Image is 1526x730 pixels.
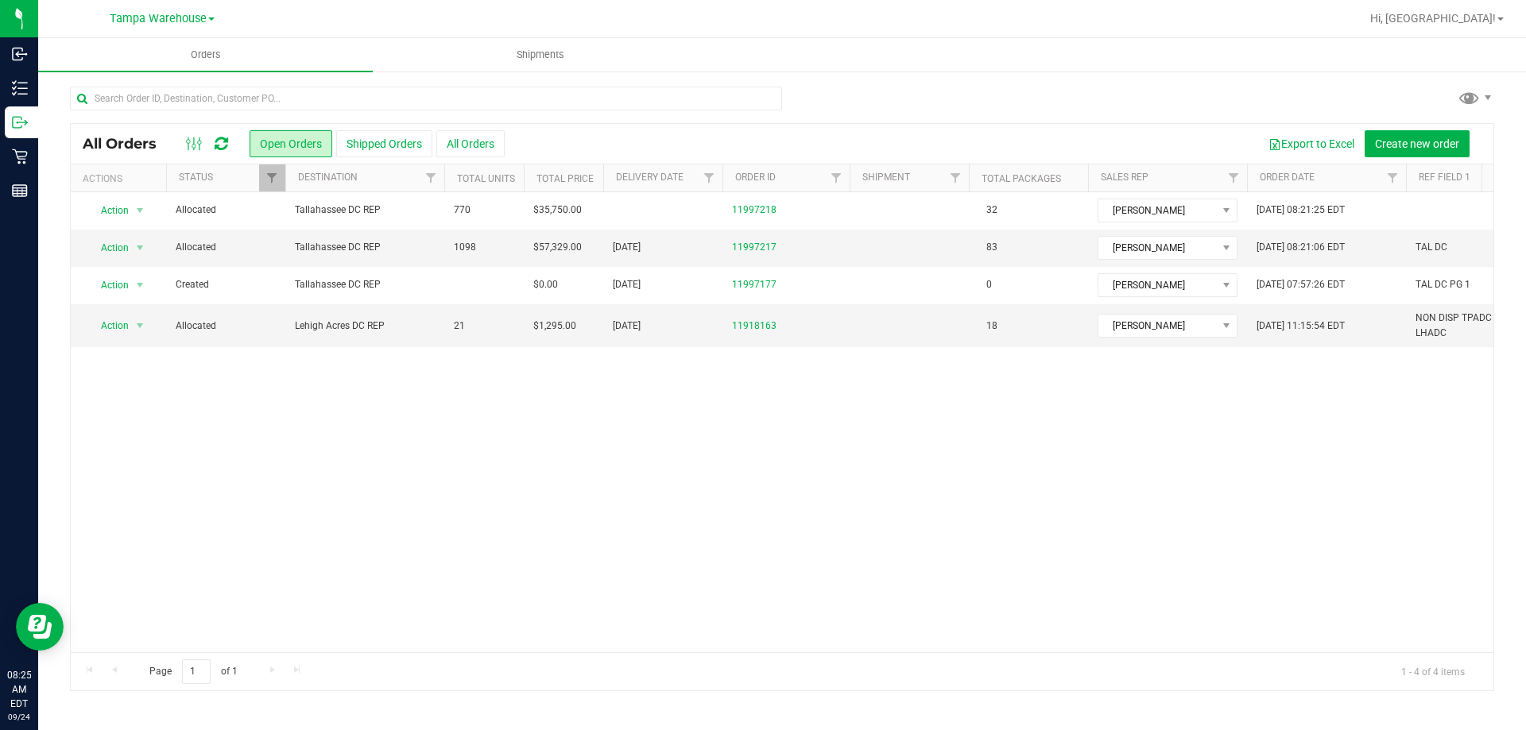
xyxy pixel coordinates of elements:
span: TAL DC [1416,240,1447,255]
a: Filter [823,164,850,191]
span: 21 [454,319,465,334]
a: Order Date [1260,172,1315,183]
span: 1098 [454,240,476,255]
span: $0.00 [533,277,558,292]
a: Total Units [457,173,515,184]
span: $57,329.00 [533,240,582,255]
a: 11997217 [732,240,777,255]
a: Total Price [536,173,594,184]
inline-svg: Reports [12,183,28,199]
a: Filter [696,164,722,191]
a: Total Packages [982,173,1061,184]
button: All Orders [436,130,505,157]
a: Order ID [735,172,776,183]
span: Shipments [495,48,586,62]
a: Shipment [862,172,910,183]
span: NON DISP TPADC > LHADC [1416,311,1516,341]
inline-svg: Outbound [12,114,28,130]
span: Action [87,274,130,296]
span: select [130,237,150,259]
span: [DATE] [613,319,641,334]
span: Page of 1 [136,659,250,684]
a: Filter [1380,164,1406,191]
span: [DATE] 08:21:25 EDT [1257,203,1345,218]
span: $1,295.00 [533,319,576,334]
span: [DATE] 07:57:26 EDT [1257,277,1345,292]
button: Shipped Orders [336,130,432,157]
span: Orders [169,48,242,62]
a: 11997218 [732,203,777,218]
span: Tallahassee DC REP [295,240,435,255]
span: select [130,315,150,337]
span: select [130,199,150,222]
span: All Orders [83,135,172,153]
input: 1 [182,659,211,684]
span: 770 [454,203,471,218]
a: Filter [1221,164,1247,191]
inline-svg: Inventory [12,80,28,96]
span: 83 [978,236,1005,259]
span: Allocated [176,319,276,334]
span: Tallahassee DC REP [295,203,435,218]
span: Allocated [176,240,276,255]
span: Create new order [1375,137,1459,150]
span: TAL DC PG 1 [1416,277,1470,292]
p: 09/24 [7,711,31,723]
span: [DATE] 08:21:06 EDT [1257,240,1345,255]
a: Filter [259,164,285,191]
span: Hi, [GEOGRAPHIC_DATA]! [1370,12,1496,25]
a: Filter [418,164,444,191]
span: [PERSON_NAME] [1098,315,1217,337]
a: Delivery Date [616,172,684,183]
span: 0 [978,273,1000,296]
span: [PERSON_NAME] [1098,199,1217,222]
a: Sales Rep [1101,172,1148,183]
span: Tampa Warehouse [110,12,207,25]
span: Created [176,277,276,292]
a: Ref Field 1 [1419,172,1470,183]
span: Action [87,199,130,222]
inline-svg: Inbound [12,46,28,62]
a: Status [179,172,213,183]
span: select [130,274,150,296]
a: Shipments [373,38,707,71]
a: 11918163 [732,319,777,334]
span: 1 - 4 of 4 items [1389,659,1478,683]
button: Open Orders [250,130,332,157]
a: 11997177 [732,277,777,292]
button: Export to Excel [1258,130,1365,157]
span: 18 [978,315,1005,338]
a: Filter [943,164,969,191]
button: Create new order [1365,130,1470,157]
span: [PERSON_NAME] [1098,237,1217,259]
span: [DATE] [613,240,641,255]
span: [PERSON_NAME] [1098,274,1217,296]
p: 08:25 AM EDT [7,668,31,711]
iframe: Resource center [16,603,64,651]
span: Action [87,237,130,259]
div: Actions [83,173,160,184]
input: Search Order ID, Destination, Customer PO... [70,87,782,110]
span: $35,750.00 [533,203,582,218]
span: Action [87,315,130,337]
a: Destination [298,172,358,183]
span: Allocated [176,203,276,218]
a: Orders [38,38,373,71]
span: Lehigh Acres DC REP [295,319,435,334]
span: 32 [978,199,1005,222]
span: [DATE] 11:15:54 EDT [1257,319,1345,334]
inline-svg: Retail [12,149,28,164]
span: Tallahassee DC REP [295,277,435,292]
span: [DATE] [613,277,641,292]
